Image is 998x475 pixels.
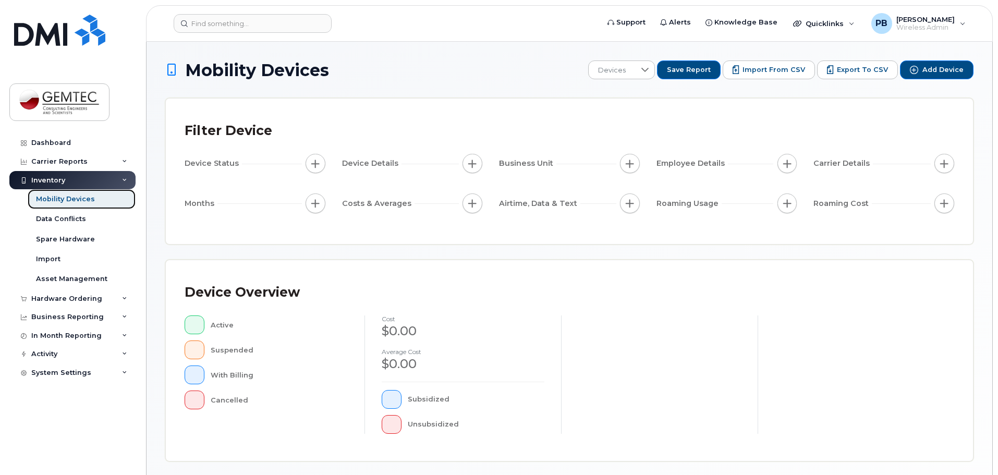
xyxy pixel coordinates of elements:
[743,65,805,75] span: Import from CSV
[185,279,300,306] div: Device Overview
[185,117,272,144] div: Filter Device
[837,65,888,75] span: Export to CSV
[211,315,348,334] div: Active
[185,198,217,209] span: Months
[408,390,545,409] div: Subsidized
[656,158,728,169] span: Employee Details
[900,60,973,79] button: Add Device
[382,322,544,340] div: $0.00
[813,198,872,209] span: Roaming Cost
[817,60,898,79] button: Export to CSV
[499,158,556,169] span: Business Unit
[813,158,873,169] span: Carrier Details
[656,198,722,209] span: Roaming Usage
[408,415,545,434] div: Unsubsidized
[657,60,721,79] button: Save Report
[382,315,544,322] h4: cost
[185,61,329,79] span: Mobility Devices
[922,65,964,75] span: Add Device
[667,65,711,75] span: Save Report
[211,340,348,359] div: Suspended
[382,348,544,355] h4: Average cost
[211,366,348,384] div: With Billing
[342,198,415,209] span: Costs & Averages
[723,60,815,79] button: Import from CSV
[211,391,348,409] div: Cancelled
[185,158,242,169] span: Device Status
[589,61,635,80] span: Devices
[342,158,401,169] span: Device Details
[382,355,544,373] div: $0.00
[499,198,580,209] span: Airtime, Data & Text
